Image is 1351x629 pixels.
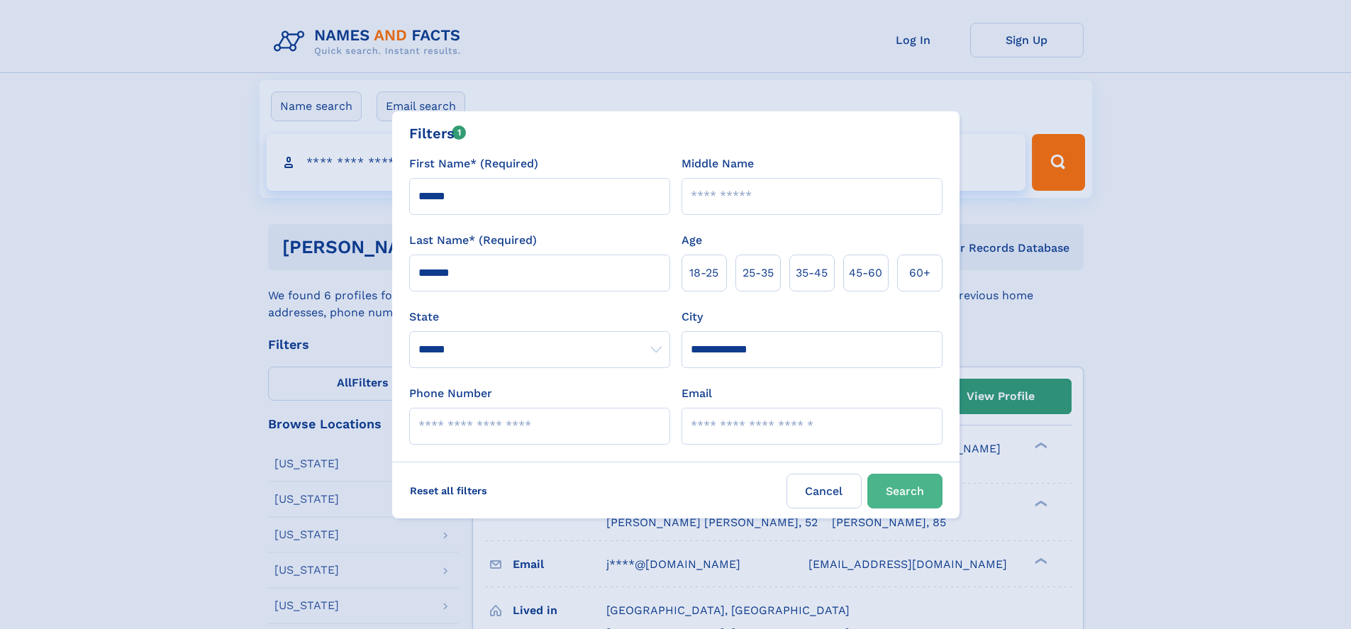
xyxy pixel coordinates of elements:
[401,474,496,508] label: Reset all filters
[909,265,930,282] span: 60+
[743,265,774,282] span: 25‑35
[409,232,537,249] label: Last Name* (Required)
[682,308,703,325] label: City
[689,265,718,282] span: 18‑25
[867,474,943,508] button: Search
[409,123,467,144] div: Filters
[796,265,828,282] span: 35‑45
[409,155,538,172] label: First Name* (Required)
[786,474,862,508] label: Cancel
[682,385,712,402] label: Email
[849,265,882,282] span: 45‑60
[682,155,754,172] label: Middle Name
[409,308,670,325] label: State
[682,232,702,249] label: Age
[409,385,492,402] label: Phone Number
